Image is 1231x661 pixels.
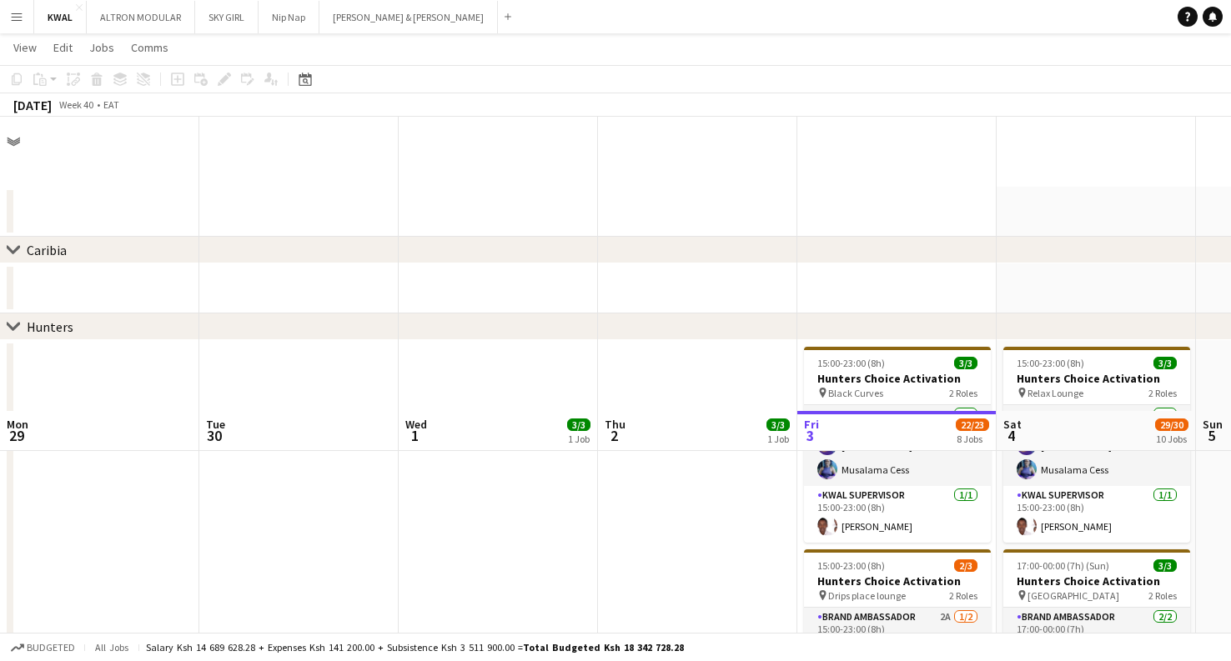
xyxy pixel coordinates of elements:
[1155,418,1188,431] span: 29/30
[1148,589,1177,602] span: 2 Roles
[767,433,789,445] div: 1 Job
[8,638,78,657] button: Budgeted
[1003,347,1190,543] app-job-card: 15:00-23:00 (8h)3/3Hunters Choice Activation Relax Lounge2 RolesBrand Ambassador2/215:00-23:00 (8...
[801,426,819,445] span: 3
[1017,559,1109,572] span: 17:00-00:00 (7h) (Sun)
[1003,486,1190,543] app-card-role: KWAL SUPERVISOR1/115:00-23:00 (8h)[PERSON_NAME]
[1017,357,1084,369] span: 15:00-23:00 (8h)
[817,357,885,369] span: 15:00-23:00 (8h)
[27,242,67,258] div: Caribia
[13,40,37,55] span: View
[4,426,28,445] span: 29
[957,433,988,445] div: 8 Jobs
[195,1,259,33] button: SKY GIRL
[828,589,906,602] span: Drips place lounge
[47,37,79,58] a: Edit
[605,417,626,432] span: Thu
[567,418,590,431] span: 3/3
[1003,405,1190,486] app-card-role: Brand Ambassador2/215:00-23:00 (8h)[PERSON_NAME]Musalama Cess
[949,589,977,602] span: 2 Roles
[92,641,132,653] span: All jobs
[949,387,977,399] span: 2 Roles
[1028,387,1083,399] span: Relax Lounge
[1156,433,1188,445] div: 10 Jobs
[602,426,626,445] span: 2
[1003,417,1022,432] span: Sat
[1153,357,1177,369] span: 3/3
[954,357,977,369] span: 3/3
[804,371,991,386] h3: Hunters Choice Activation
[146,641,684,653] div: Salary Ksh 14 689 628.28 + Expenses Ksh 141 200.00 + Subsistence Ksh 3 511 900.00 =
[804,573,991,588] h3: Hunters Choice Activation
[124,37,175,58] a: Comms
[131,40,168,55] span: Comms
[13,97,52,113] div: [DATE]
[319,1,498,33] button: [PERSON_NAME] & [PERSON_NAME]
[27,318,73,335] div: Hunters
[1001,426,1022,445] span: 4
[87,1,195,33] button: ALTRON MODULAR
[956,418,989,431] span: 22/23
[83,37,121,58] a: Jobs
[804,486,991,543] app-card-role: KWAL SUPERVISOR1/115:00-23:00 (8h)[PERSON_NAME]
[1003,371,1190,386] h3: Hunters Choice Activation
[766,418,790,431] span: 3/3
[53,40,73,55] span: Edit
[55,98,97,111] span: Week 40
[1200,426,1223,445] span: 5
[34,1,87,33] button: KWAL
[817,559,885,572] span: 15:00-23:00 (8h)
[828,387,883,399] span: Black Curves
[1203,417,1223,432] span: Sun
[804,405,991,486] app-card-role: Brand Ambassador2/215:00-23:00 (8h)[PERSON_NAME]Musalama Cess
[804,347,991,543] app-job-card: 15:00-23:00 (8h)3/3Hunters Choice Activation Black Curves2 RolesBrand Ambassador2/215:00-23:00 (8...
[804,417,819,432] span: Fri
[89,40,114,55] span: Jobs
[206,417,225,432] span: Tue
[7,37,43,58] a: View
[103,98,119,111] div: EAT
[1003,573,1190,588] h3: Hunters Choice Activation
[27,642,75,653] span: Budgeted
[1148,387,1177,399] span: 2 Roles
[1153,559,1177,572] span: 3/3
[259,1,319,33] button: Nip Nap
[568,433,590,445] div: 1 Job
[523,641,684,653] span: Total Budgeted Ksh 18 342 728.28
[7,417,28,432] span: Mon
[203,426,225,445] span: 30
[403,426,427,445] span: 1
[1028,589,1119,602] span: [GEOGRAPHIC_DATA]
[954,559,977,572] span: 2/3
[405,417,427,432] span: Wed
